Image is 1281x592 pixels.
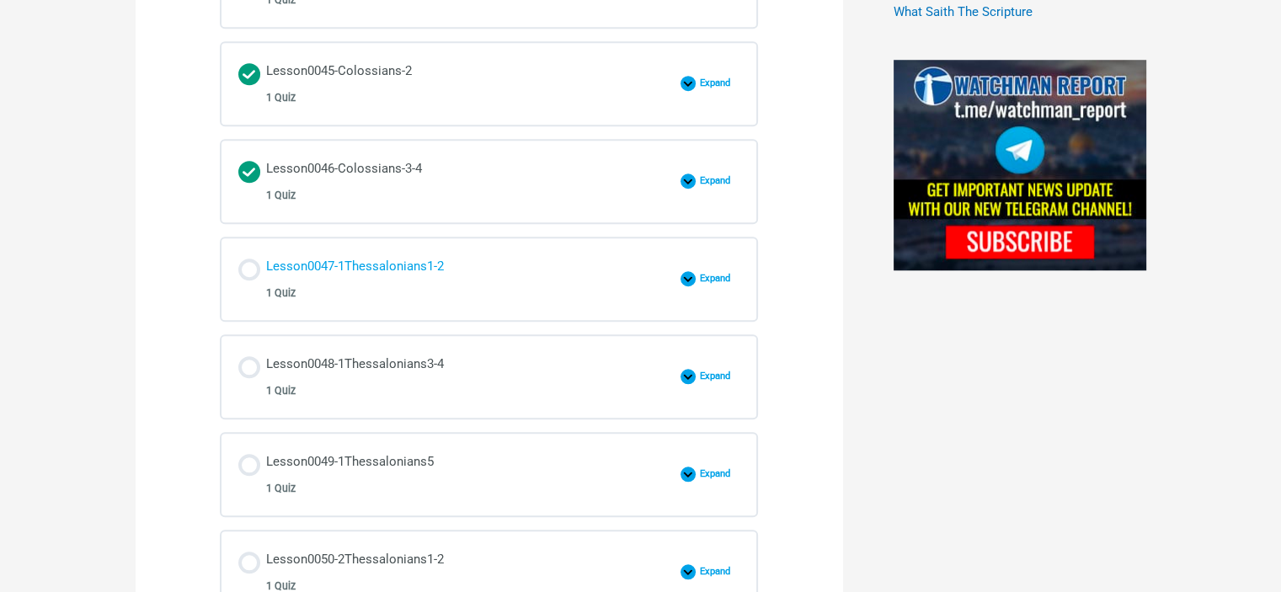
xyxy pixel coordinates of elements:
[238,552,260,573] div: Not started
[266,483,296,494] span: 1 Quiz
[238,157,671,205] a: Completed Lesson0046-Colossians-3-4 1 Quiz
[696,566,740,578] span: Expand
[266,92,296,104] span: 1 Quiz
[894,4,1033,19] a: What Saith The Scripture
[238,454,260,476] div: Not started
[266,287,296,299] span: 1 Quiz
[696,371,740,382] span: Expand
[681,271,740,286] button: Expand
[696,77,740,89] span: Expand
[681,564,740,579] button: Expand
[238,63,260,85] div: Completed
[266,580,296,592] span: 1 Quiz
[266,189,296,201] span: 1 Quiz
[266,60,412,108] div: Lesson0045-Colossians-2
[681,76,740,91] button: Expand
[238,356,260,378] div: Not started
[266,255,444,303] div: Lesson0047-1Thessalonians1-2
[696,175,740,187] span: Expand
[238,161,260,183] div: Completed
[238,451,671,499] a: Not started Lesson0049-1Thessalonians5 1 Quiz
[266,353,444,401] div: Lesson0048-1Thessalonians3-4
[681,369,740,384] button: Expand
[266,451,434,499] div: Lesson0049-1Thessalonians5
[266,385,296,397] span: 1 Quiz
[238,255,671,303] a: Not started Lesson0047-1Thessalonians1-2 1 Quiz
[238,353,671,401] a: Not started Lesson0048-1Thessalonians3-4 1 Quiz
[266,157,422,205] div: Lesson0046-Colossians-3-4
[238,60,671,108] a: Completed Lesson0045-Colossians-2 1 Quiz
[681,173,740,189] button: Expand
[681,467,740,482] button: Expand
[238,259,260,280] div: Not started
[696,273,740,285] span: Expand
[696,468,740,480] span: Expand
